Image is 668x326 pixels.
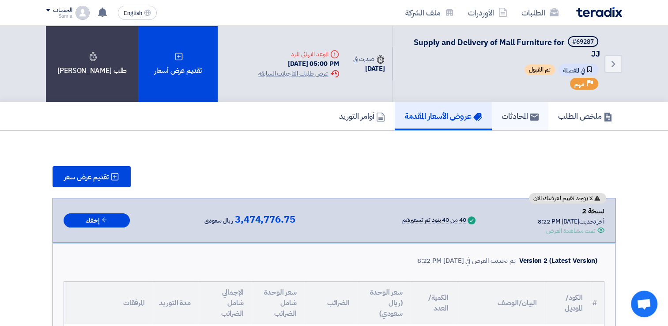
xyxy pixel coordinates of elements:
span: English [124,10,142,16]
span: Supply and Delivery of Mall Furniture for JJ [414,36,600,60]
div: Open chat [631,291,657,317]
div: طلب [PERSON_NAME] [46,26,138,102]
div: تقديم عرض أسعار [138,26,218,102]
h5: Supply and Delivery of Mall Furniture for JJ [404,36,600,59]
div: #69287 [572,39,594,45]
th: سعر الوحدة (ريال سعودي) [357,282,410,324]
button: English [118,6,157,20]
div: [DATE] [353,64,385,74]
a: أوامر التوريد [329,102,395,130]
th: مدة التوريد [152,282,198,324]
span: مهم [574,80,585,88]
a: المحادثات [492,102,548,130]
th: الضرائب [304,282,357,324]
h5: أوامر التوريد [339,111,385,121]
span: 3,474,776.75 [235,214,295,225]
th: الإجمالي شامل الضرائب [198,282,251,324]
div: تم تحديث العرض في [DATE] 8:22 PM [417,256,516,266]
div: أخر تحديث [DATE] 8:22 PM [538,217,604,226]
a: ملخص الطلب [548,102,622,130]
img: profile_test.png [75,6,90,20]
th: المرفقات [64,282,152,324]
span: في المفضلة [559,64,598,76]
th: الكمية/العدد [410,282,456,324]
a: الأوردرات [461,2,514,23]
div: 40 من 40 بنود تم تسعيرهم [402,217,466,224]
a: عروض الأسعار المقدمة [395,102,492,130]
a: الطلبات [514,2,566,23]
button: إخفاء [64,213,130,228]
h5: ملخص الطلب [558,111,612,121]
h5: المحادثات [502,111,539,121]
div: الموعد النهائي للرد [258,49,339,59]
div: نسخة 2 [538,205,604,217]
button: تقديم عرض سعر [53,166,131,187]
span: لا يوجد تقييم لعرضك الان [533,195,593,201]
div: عرض طلبات التاجيلات السابقه [258,69,339,78]
th: البيان/الوصف [456,282,544,324]
th: # [590,282,604,324]
span: ريال سعودي [204,216,233,226]
img: Teradix logo [576,7,622,17]
div: Samia [46,14,72,19]
a: ملف الشركة [398,2,461,23]
div: تمت مشاهدة العرض [546,226,596,235]
h5: عروض الأسعار المقدمة [404,111,482,121]
div: Version 2 (Latest Version) [519,256,597,266]
th: الكود/الموديل [544,282,590,324]
div: الحساب [53,7,72,14]
th: سعر الوحدة شامل الضرائب [251,282,304,324]
div: [DATE] 05:00 PM [258,59,339,69]
span: تقديم عرض سعر [64,174,109,181]
div: صدرت في [353,54,385,64]
span: تم القبول [525,64,555,75]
